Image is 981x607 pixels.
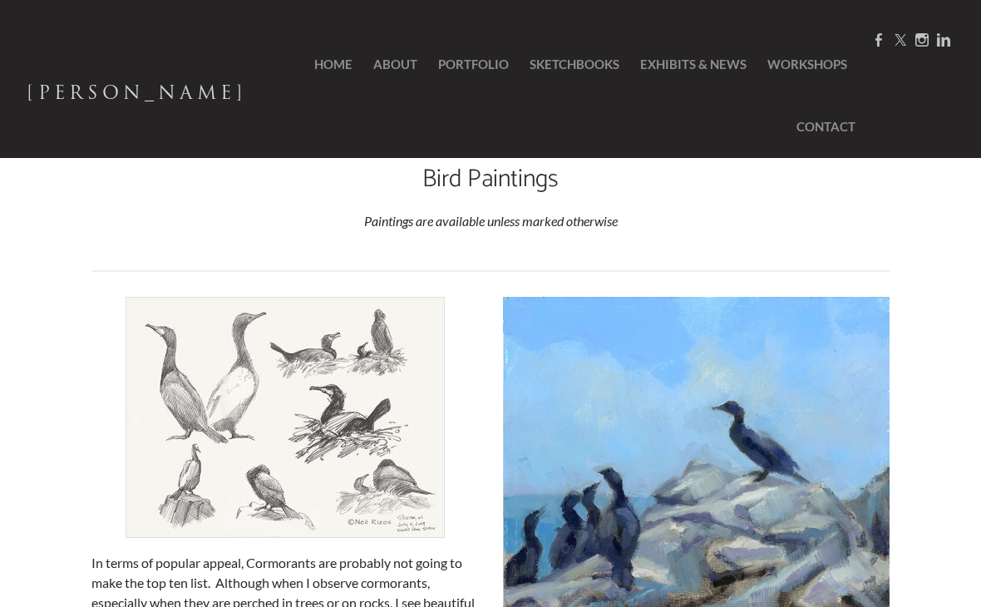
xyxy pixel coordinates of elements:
[788,96,855,158] a: Contact
[632,33,755,96] a: Exhibits & News
[872,32,885,48] a: Facebook
[894,32,907,48] a: Twitter
[759,33,855,96] a: Workshops
[27,77,247,114] a: [PERSON_NAME]
[365,33,426,96] a: About
[364,213,618,229] em: Paintings are available unless marked otherwise
[521,33,628,96] a: SketchBooks
[27,78,247,107] span: [PERSON_NAME]
[126,297,445,538] img: Picture
[430,33,517,96] a: Portfolio
[937,32,950,48] a: Linkedin
[915,32,929,48] a: Instagram
[91,167,890,192] h2: Bird Paintings
[289,33,361,96] a: Home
